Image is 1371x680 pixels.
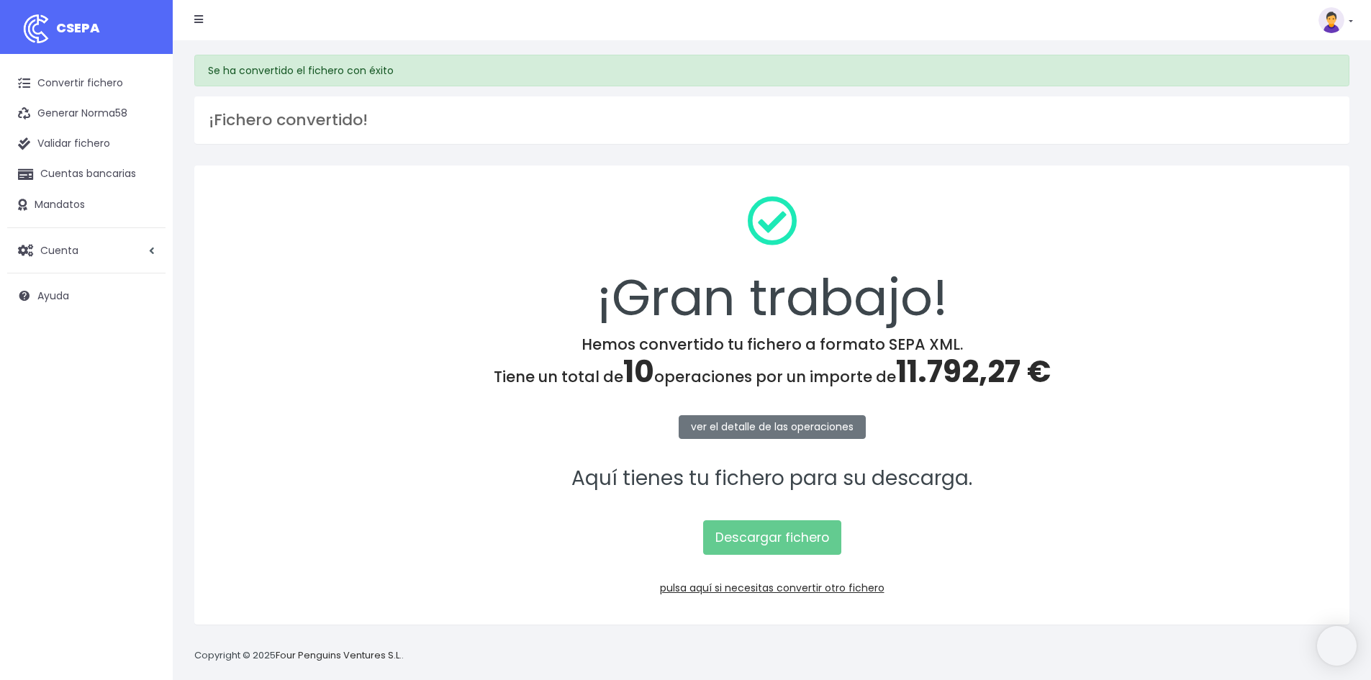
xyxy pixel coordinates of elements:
a: Convertir fichero [7,68,166,99]
h4: Hemos convertido tu fichero a formato SEPA XML. Tiene un total de operaciones por un importe de [213,335,1331,390]
div: Se ha convertido el fichero con éxito [194,55,1349,86]
span: CSEPA [56,19,100,37]
h3: ¡Fichero convertido! [209,111,1335,130]
p: Aquí tienes tu fichero para su descarga. [213,463,1331,495]
img: logo [18,11,54,47]
a: ver el detalle de las operaciones [679,415,866,439]
span: 11.792,27 € [896,350,1051,393]
img: profile [1318,7,1344,33]
a: Cuenta [7,235,166,266]
a: Mandatos [7,190,166,220]
span: Cuenta [40,242,78,257]
a: pulsa aquí si necesitas convertir otro fichero [660,581,884,595]
span: 10 [623,350,654,393]
span: Ayuda [37,289,69,303]
a: Generar Norma58 [7,99,166,129]
a: Cuentas bancarias [7,159,166,189]
div: ¡Gran trabajo! [213,184,1331,335]
a: Four Penguins Ventures S.L. [276,648,402,662]
p: Copyright © 2025 . [194,648,404,663]
a: Validar fichero [7,129,166,159]
a: Descargar fichero [703,520,841,555]
a: Ayuda [7,281,166,311]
